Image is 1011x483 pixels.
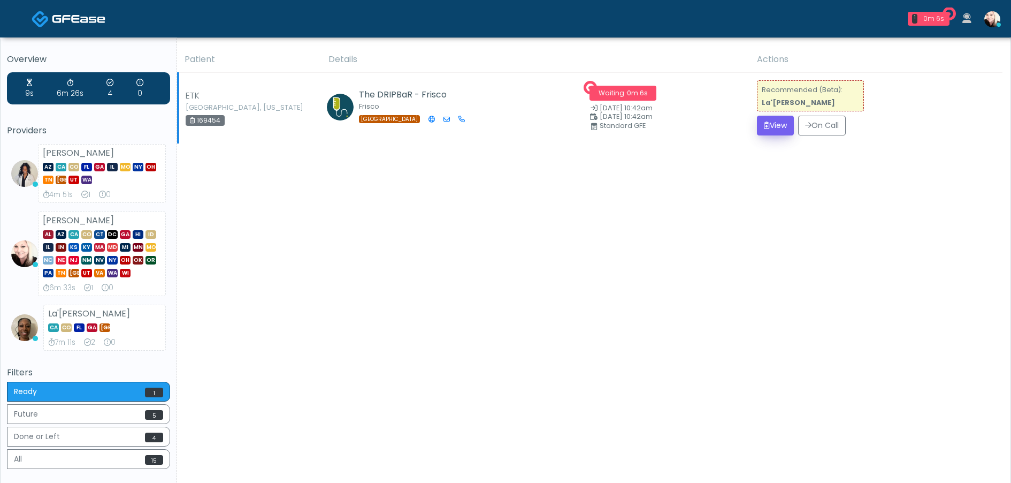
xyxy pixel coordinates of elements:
span: MO [120,163,131,171]
div: Average Review Time [43,283,75,293]
a: Docovia [32,1,105,36]
span: CO [68,163,79,171]
div: Extended Exams [136,78,143,99]
span: IL [43,243,53,252]
small: Frisco [359,102,379,111]
div: Average Review Time [48,337,75,348]
span: OK [133,256,143,265]
button: Future5 [7,404,170,424]
small: Scheduled Time [589,114,744,120]
span: [GEOGRAPHIC_DATA] [99,323,110,332]
div: Extended Exams [104,337,116,348]
span: FL [81,163,92,171]
span: [DATE] 10:42am [600,103,653,112]
div: Average Wait Time [25,78,34,99]
button: Open LiveChat chat widget [9,4,41,36]
span: AZ [56,230,66,239]
th: Actions [750,47,1002,73]
span: ETK [186,89,200,102]
span: 5 [145,410,163,420]
span: GA [94,163,105,171]
img: Cynthia Petersen [984,11,1000,27]
small: Recommended (Beta): [762,85,842,107]
span: TN [43,176,53,184]
span: AL [43,230,53,239]
span: NC [43,256,53,265]
span: MN [133,243,143,252]
span: 1 [145,388,163,397]
span: NY [107,256,118,265]
span: [GEOGRAPHIC_DATA] [359,115,420,123]
span: MI [120,243,131,252]
div: Extended Exams [99,190,111,200]
span: OH [120,256,131,265]
span: OR [145,256,156,265]
button: Ready1 [7,382,170,402]
span: VA [94,269,105,277]
span: CA [68,230,79,239]
span: NJ [68,256,79,265]
span: IL [107,163,118,171]
span: CO [81,230,92,239]
th: Details [322,47,750,73]
button: Done or Left4 [7,427,170,447]
strong: [PERSON_NAME] [43,147,114,159]
span: GA [120,230,131,239]
span: NE [56,256,66,265]
img: Cynthia Petersen [11,240,38,267]
span: UT [81,269,92,277]
a: 1 0m 6s [901,7,956,30]
span: GA [87,323,97,332]
div: 1 [912,14,917,24]
h5: Overview [7,55,170,64]
span: IN [56,243,66,252]
h5: Filters [7,368,170,378]
span: MD [107,243,118,252]
button: All15 [7,449,170,469]
span: FL [74,323,85,332]
div: Exams Completed [81,190,90,200]
span: 15 [145,455,163,465]
span: DC [107,230,118,239]
h5: The DRIPBaR - Frisco [359,90,453,100]
strong: [PERSON_NAME] [43,214,114,227]
img: Cyrus Driver [327,94,354,120]
div: Exams Completed [84,337,95,348]
span: WA [81,176,92,184]
span: CA [56,163,66,171]
span: MO [145,243,156,252]
small: Date Created [589,105,744,112]
span: NM [81,256,92,265]
div: Standard GFE [600,123,754,129]
span: UT [68,176,79,184]
button: View [757,116,794,135]
div: Exams Completed [106,78,113,99]
button: On Call [798,116,846,135]
img: Docovia [32,10,49,28]
span: ID [145,230,156,239]
span: MA [94,243,105,252]
div: Average Review Time [43,190,73,200]
span: OH [145,163,156,171]
img: Docovia [52,13,105,24]
div: 0m 6s [922,14,945,24]
span: 0m 6s [627,88,648,97]
span: TN [56,269,66,277]
span: [GEOGRAPHIC_DATA] [56,176,66,184]
span: NV [94,256,105,265]
span: CO [61,323,72,332]
span: [GEOGRAPHIC_DATA] [68,269,79,277]
div: 169454 [186,115,225,126]
span: WI [120,269,131,277]
span: NY [133,163,143,171]
span: KS [68,243,79,252]
small: [GEOGRAPHIC_DATA], [US_STATE] [186,104,244,111]
span: KY [81,243,92,252]
span: CT [94,230,105,239]
img: Rachael Hunt [11,160,38,187]
span: WA [107,269,118,277]
span: [DATE] 10:42am [600,112,653,121]
span: CA [48,323,59,332]
th: Patient [178,47,322,73]
strong: La'[PERSON_NAME] [762,98,835,107]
